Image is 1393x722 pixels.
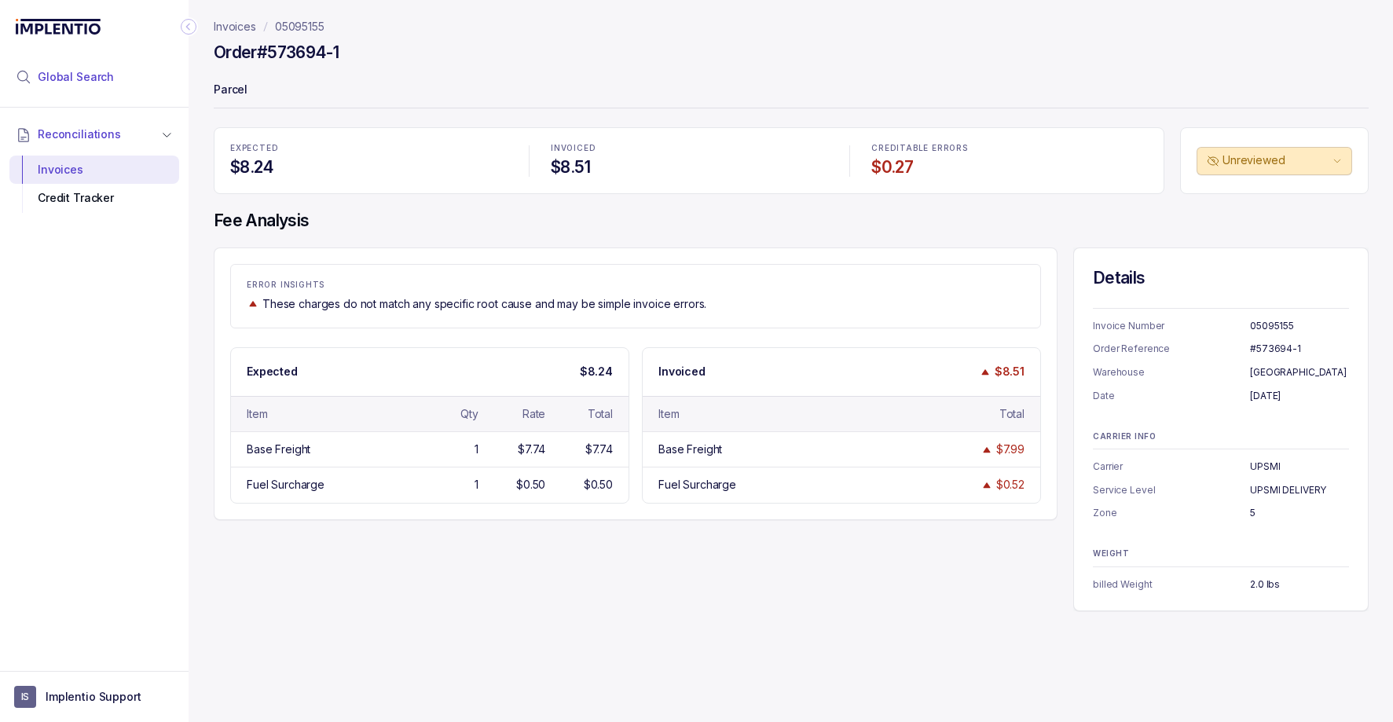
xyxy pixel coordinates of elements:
[871,156,1148,178] h4: $0.27
[214,75,1369,107] p: Parcel
[999,406,1025,422] div: Total
[38,69,114,85] span: Global Search
[551,156,827,178] h4: $8.51
[46,689,141,705] p: Implentio Support
[230,156,507,178] h4: $8.24
[1093,432,1349,442] p: CARRIER INFO
[1250,459,1349,475] p: UPSMI
[262,296,706,312] p: These charges do not match any specific root cause and may be simple invoice errors.
[1093,577,1250,592] p: billed Weight
[580,364,613,379] p: $8.24
[1250,341,1349,357] p: #573694-1
[247,364,298,379] p: Expected
[9,117,179,152] button: Reconciliations
[247,442,310,457] div: Base Freight
[214,42,339,64] h4: Order #573694-1
[1093,365,1250,380] p: Warehouse
[230,144,507,153] p: EXPECTED
[1093,318,1349,404] ul: Information Summary
[38,126,121,142] span: Reconciliations
[179,17,198,36] div: Collapse Icon
[1093,459,1250,475] p: Carrier
[1093,577,1349,592] ul: Information Summary
[1223,152,1329,168] p: Unreviewed
[214,210,1369,232] h4: Fee Analysis
[584,477,613,493] div: $0.50
[22,184,167,212] div: Credit Tracker
[658,442,722,457] div: Base Freight
[14,686,36,708] span: User initials
[1250,577,1349,592] p: 2.0 lbs
[14,686,174,708] button: User initialsImplentio Support
[475,442,478,457] div: 1
[658,406,679,422] div: Item
[658,477,736,493] div: Fuel Surcharge
[658,364,706,379] p: Invoiced
[516,477,545,493] div: $0.50
[460,406,478,422] div: Qty
[247,280,1025,290] p: ERROR INSIGHTS
[585,442,613,457] div: $7.74
[247,298,259,310] img: trend image
[522,406,545,422] div: Rate
[1250,365,1349,380] p: [GEOGRAPHIC_DATA]
[1197,147,1352,175] button: Unreviewed
[995,364,1025,379] p: $8.51
[1250,388,1349,404] p: [DATE]
[1093,549,1349,559] p: WEIGHT
[871,144,1148,153] p: CREDITABLE ERRORS
[475,477,478,493] div: 1
[1093,459,1349,521] ul: Information Summary
[247,477,324,493] div: Fuel Surcharge
[214,19,324,35] nav: breadcrumb
[981,444,993,456] img: trend image
[1093,388,1250,404] p: Date
[1093,482,1250,498] p: Service Level
[9,152,179,216] div: Reconciliations
[214,19,256,35] a: Invoices
[551,144,827,153] p: INVOICED
[518,442,545,457] div: $7.74
[275,19,324,35] a: 05095155
[1093,341,1250,357] p: Order Reference
[1250,318,1349,334] p: 05095155
[247,406,267,422] div: Item
[979,366,992,378] img: trend image
[996,442,1025,457] div: $7.99
[1250,482,1349,498] p: UPSMI DELIVERY
[996,477,1025,493] div: $0.52
[1250,505,1349,521] p: 5
[588,406,613,422] div: Total
[1093,318,1250,334] p: Invoice Number
[981,479,993,491] img: trend image
[1093,267,1349,289] h4: Details
[1093,505,1250,521] p: Zone
[22,156,167,184] div: Invoices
